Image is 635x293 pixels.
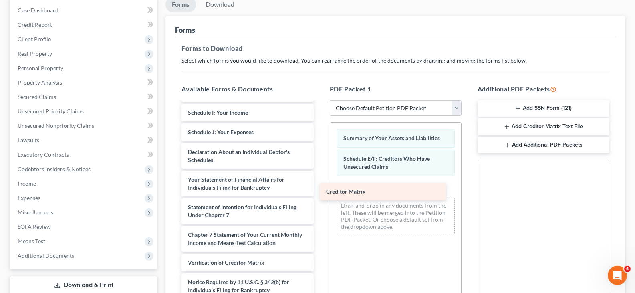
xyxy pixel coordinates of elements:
div: Forms [175,25,195,35]
span: Additional Documents [18,252,74,259]
span: Verification of Creditor Matrix [188,259,264,266]
span: Unsecured Priority Claims [18,108,84,115]
span: Chapter 7 Statement of Your Current Monthly Income and Means-Test Calculation [188,231,302,246]
span: Case Dashboard [18,7,58,14]
span: Summary of Your Assets and Liabilities [343,135,440,141]
h5: Additional PDF Packets [478,84,609,94]
span: Schedule E/F: Creditors Who Have Unsecured Claims [343,155,430,170]
button: Add SSN Form (121) [478,100,609,117]
h5: PDF Packet 1 [330,84,462,94]
span: Means Test [18,238,45,245]
a: SOFA Review [11,220,157,234]
span: Schedule I: Your Income [188,109,248,116]
span: Declaration About an Individual Debtor's Schedules [188,148,290,163]
span: Your Statement of Financial Affairs for Individuals Filing for Bankruptcy [188,176,284,191]
a: Case Dashboard [11,3,157,18]
a: Lawsuits [11,133,157,148]
a: Secured Claims [11,90,157,104]
span: Property Analysis [18,79,62,86]
p: Select which forms you would like to download. You can rearrange the order of the documents by dr... [181,57,609,65]
span: Credit Report [18,21,52,28]
span: Executory Contracts [18,151,69,158]
button: Add Additional PDF Packets [478,137,609,154]
span: Creditor Matrix [326,188,366,195]
a: Unsecured Nonpriority Claims [11,119,157,133]
span: Expenses [18,194,40,201]
span: Personal Property [18,65,63,71]
a: Credit Report [11,18,157,32]
span: Codebtors Insiders & Notices [18,166,91,172]
span: Income [18,180,36,187]
a: Executory Contracts [11,148,157,162]
a: Property Analysis [11,75,157,90]
a: Unsecured Priority Claims [11,104,157,119]
span: Secured Claims [18,93,56,100]
span: Unsecured Nonpriority Claims [18,122,94,129]
span: Miscellaneous [18,209,53,216]
span: Schedule J: Your Expenses [188,129,254,135]
span: 4 [624,266,631,272]
iframe: Intercom live chat [608,266,627,285]
span: SOFA Review [18,223,51,230]
span: Lawsuits [18,137,39,143]
button: Add Creditor Matrix Text File [478,118,609,135]
span: Real Property [18,50,52,57]
h5: Available Forms & Documents [181,84,313,94]
h5: Forms to Download [181,44,609,53]
span: Statement of Intention for Individuals Filing Under Chapter 7 [188,204,296,218]
div: Drag-and-drop in any documents from the left. These will be merged into the Petition PDF Packet. ... [337,198,455,234]
span: Client Profile [18,36,51,42]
